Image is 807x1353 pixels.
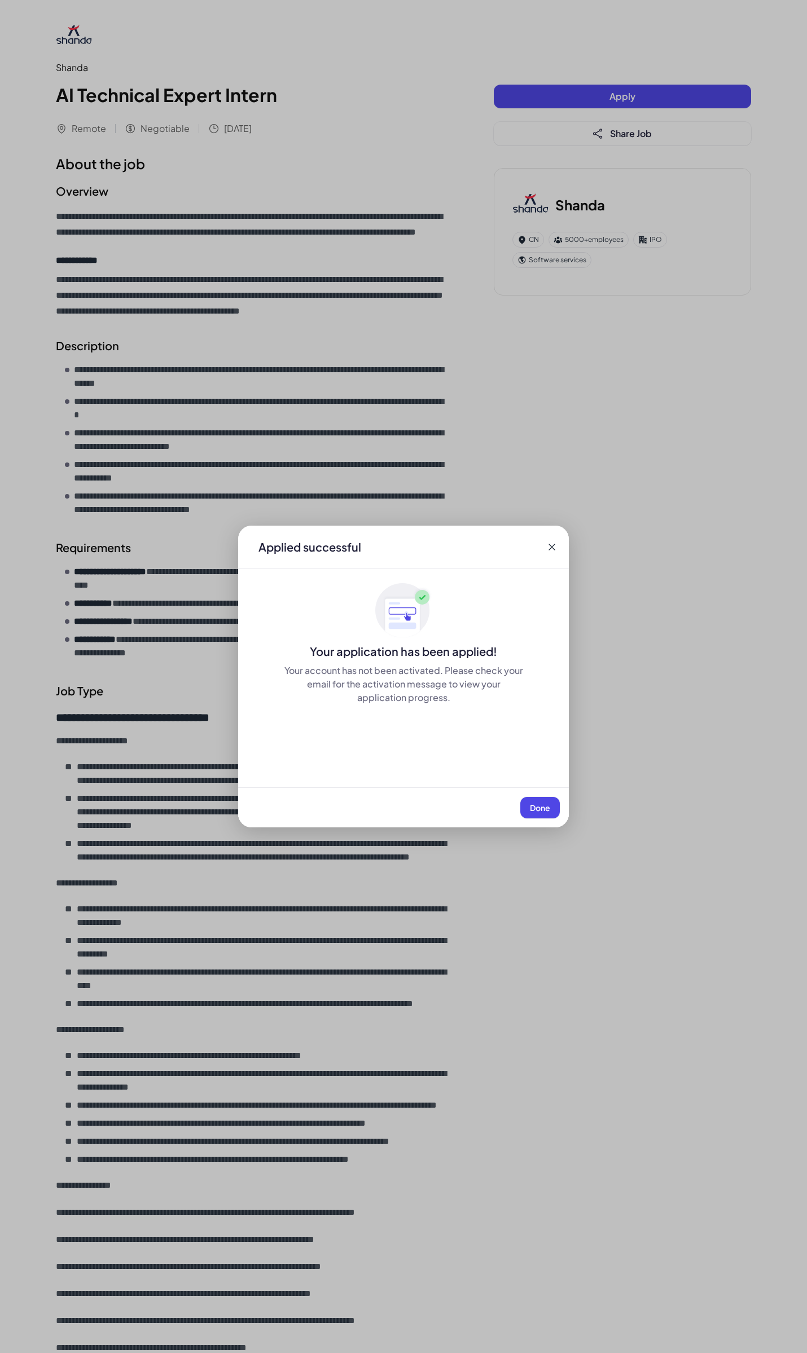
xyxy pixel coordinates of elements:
button: Done [520,797,560,818]
img: ApplyedMaskGroup3.svg [375,583,432,639]
span: Done [530,803,550,813]
div: Applied successful [258,539,361,555]
div: Your account has not been activated. Please check your email for the activation message to view y... [283,664,524,704]
div: Your application has been applied! [238,644,569,659]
